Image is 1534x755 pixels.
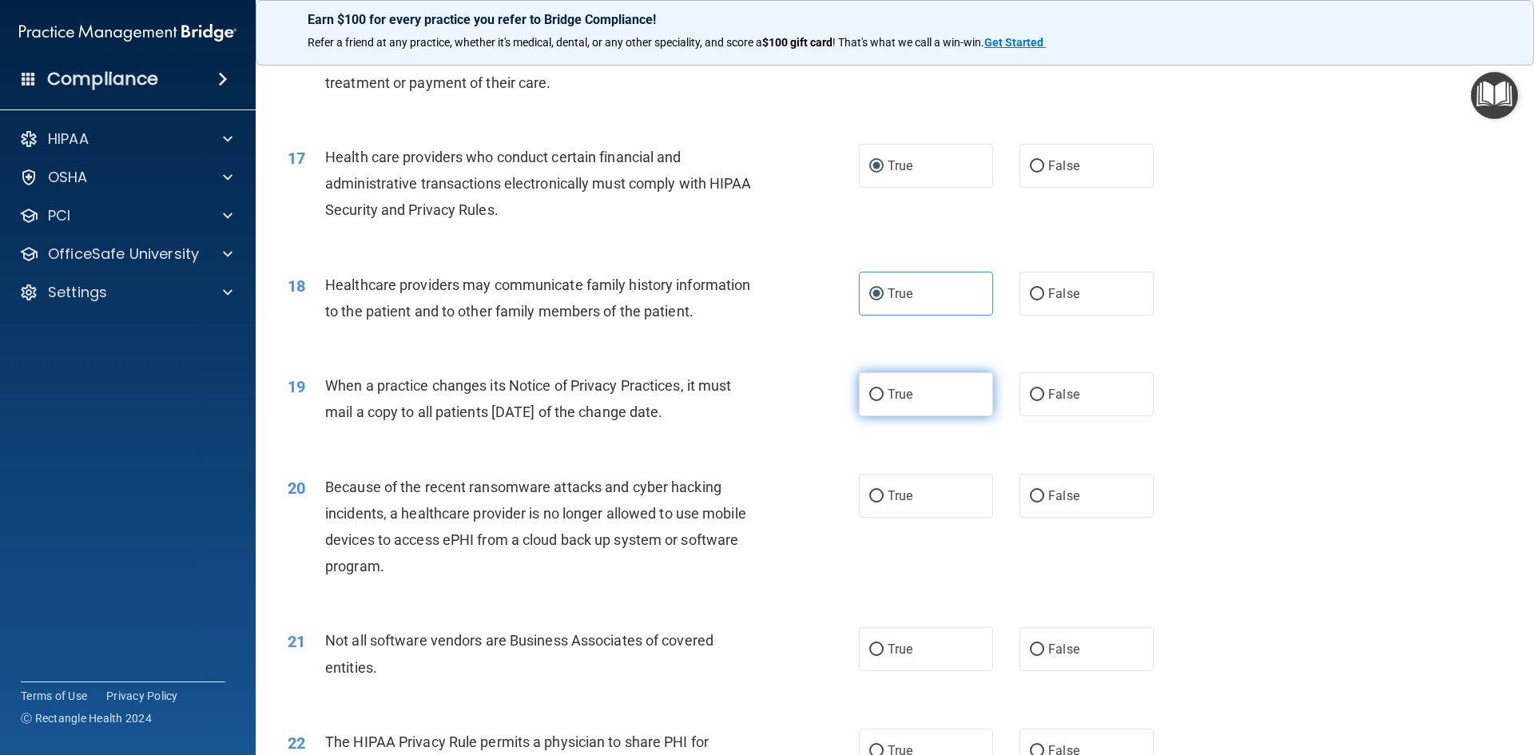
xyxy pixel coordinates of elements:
[288,149,305,168] span: 17
[48,283,107,302] p: Settings
[1471,72,1518,119] button: Open Resource Center
[19,244,232,264] a: OfficeSafe University
[869,644,884,656] input: True
[308,12,1482,27] p: Earn $100 for every practice you refer to Bridge Compliance!
[47,68,158,90] h4: Compliance
[325,276,750,320] span: Healthcare providers may communicate family history information to the patient and to other famil...
[1048,488,1079,503] span: False
[869,389,884,401] input: True
[288,276,305,296] span: 18
[48,168,88,187] p: OSHA
[888,387,912,402] span: True
[48,244,199,264] p: OfficeSafe University
[19,206,232,225] a: PCI
[308,36,762,49] span: Refer a friend at any practice, whether it's medical, dental, or any other speciality, and score a
[1030,491,1044,503] input: False
[1030,161,1044,173] input: False
[888,158,912,173] span: True
[325,21,749,90] span: If the patient does not object, you can share or discuss their health information with family mem...
[1048,642,1079,657] span: False
[833,36,984,49] span: ! That's what we call a win-win.
[21,688,87,704] a: Terms of Use
[1048,286,1079,301] span: False
[869,491,884,503] input: True
[1030,389,1044,401] input: False
[1048,387,1079,402] span: False
[325,479,746,575] span: Because of the recent ransomware attacks and cyber hacking incidents, a healthcare provider is no...
[869,288,884,300] input: True
[888,642,912,657] span: True
[288,479,305,498] span: 20
[288,632,305,651] span: 21
[19,17,236,49] img: PMB logo
[21,710,152,726] span: Ⓒ Rectangle Health 2024
[888,488,912,503] span: True
[288,733,305,753] span: 22
[984,36,1043,49] strong: Get Started
[1048,158,1079,173] span: False
[984,36,1046,49] a: Get Started
[19,283,232,302] a: Settings
[325,149,752,218] span: Health care providers who conduct certain financial and administrative transactions electronicall...
[48,206,70,225] p: PCI
[325,377,731,420] span: When a practice changes its Notice of Privacy Practices, it must mail a copy to all patients [DAT...
[48,129,89,149] p: HIPAA
[762,36,833,49] strong: $100 gift card
[19,168,232,187] a: OSHA
[888,286,912,301] span: True
[1030,288,1044,300] input: False
[869,161,884,173] input: True
[325,632,713,675] span: Not all software vendors are Business Associates of covered entities.
[106,688,178,704] a: Privacy Policy
[19,129,232,149] a: HIPAA
[288,377,305,396] span: 19
[1030,644,1044,656] input: False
